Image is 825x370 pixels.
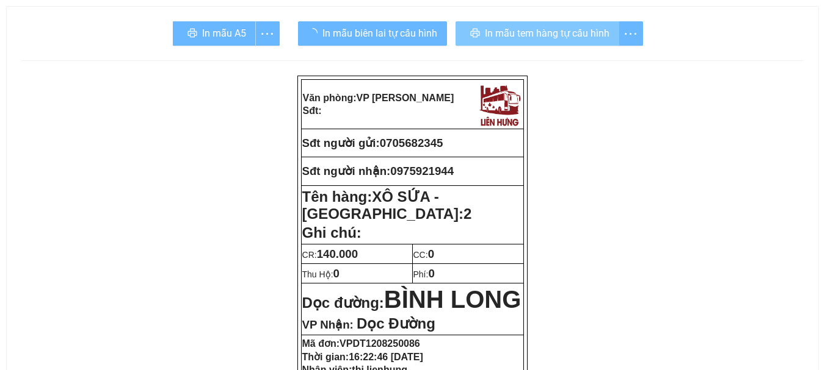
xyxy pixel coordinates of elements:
span: VPDT1208250086 [340,338,420,349]
span: VP [PERSON_NAME] [357,93,454,103]
span: 0 [428,247,434,260]
strong: Sđt người nhận: [302,165,391,177]
strong: Thời gian: [302,352,423,362]
span: 140.000 [317,247,358,260]
span: BÌNH LONG [384,286,521,313]
strong: Sđt người gửi: [302,137,380,149]
span: XÔ SỨA - [GEOGRAPHIC_DATA]: [302,188,472,222]
span: Phí: [413,269,435,279]
strong: VP: 77 [GEOGRAPHIC_DATA][PERSON_NAME][GEOGRAPHIC_DATA] [4,21,126,74]
span: 0 [333,267,340,280]
strong: Nhà xe Liên Hưng [4,6,101,19]
img: logo [131,15,179,66]
strong: Sđt: [303,105,322,116]
strong: Mã đơn: [302,338,420,349]
span: 2 [463,205,471,222]
span: Ghi chú: [302,224,362,241]
span: Thu Hộ: [302,269,340,279]
span: In mẫu biên lai tự cấu hình [322,26,437,41]
img: logo [476,81,523,127]
span: 16:22:46 [DATE] [349,352,423,362]
span: Dọc Đường [357,315,435,332]
strong: Phiếu gửi hàng [50,79,133,92]
span: 0 [428,267,434,280]
button: In mẫu biên lai tự cấu hình [298,21,447,46]
strong: Tên hàng: [302,188,472,222]
strong: Văn phòng: [303,93,454,103]
span: 0975921944 [390,165,454,177]
span: CC: [413,250,435,260]
strong: Dọc đường: [302,294,522,311]
span: loading [308,28,322,38]
span: CR: [302,250,358,260]
span: 0705682345 [380,137,443,149]
span: VP Nhận: [302,318,354,331]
